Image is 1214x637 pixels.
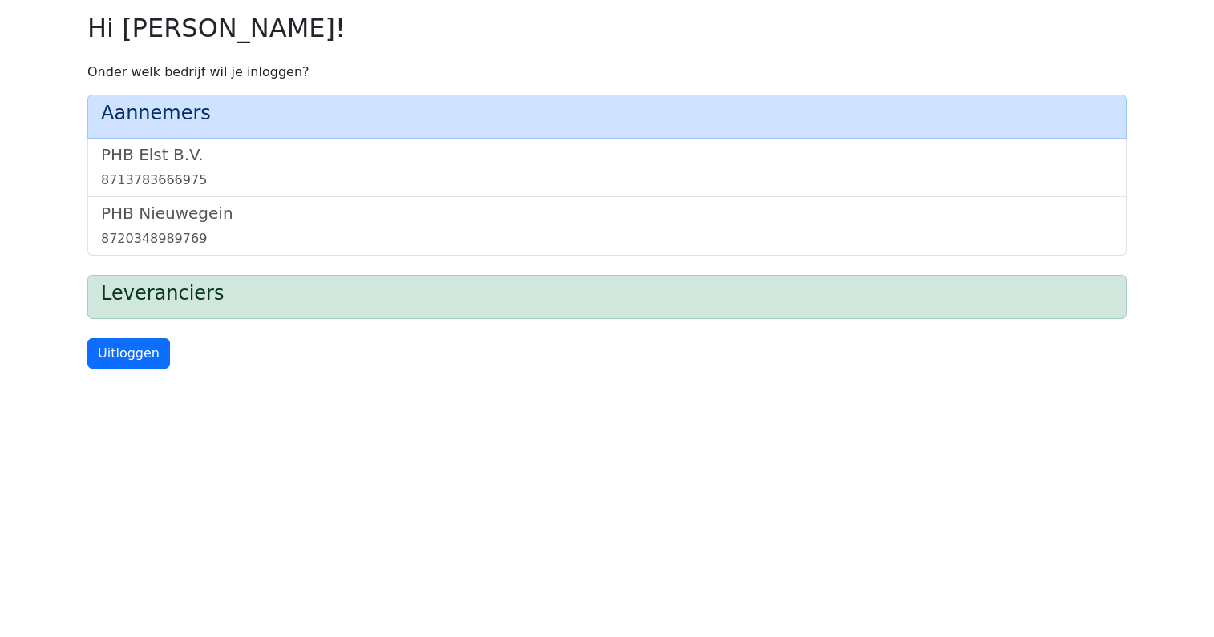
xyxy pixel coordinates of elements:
h2: Hi [PERSON_NAME]! [87,13,1127,43]
h5: PHB Elst B.V. [101,145,1113,164]
h4: Aannemers [101,102,1113,125]
h5: PHB Nieuwegein [101,204,1113,223]
h4: Leveranciers [101,282,1113,305]
div: 8713783666975 [101,171,1113,190]
a: PHB Elst B.V.8713783666975 [101,145,1113,190]
div: 8720348989769 [101,229,1113,248]
a: Uitloggen [87,338,170,369]
a: PHB Nieuwegein8720348989769 [101,204,1113,248]
p: Onder welk bedrijf wil je inloggen? [87,62,1127,82]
